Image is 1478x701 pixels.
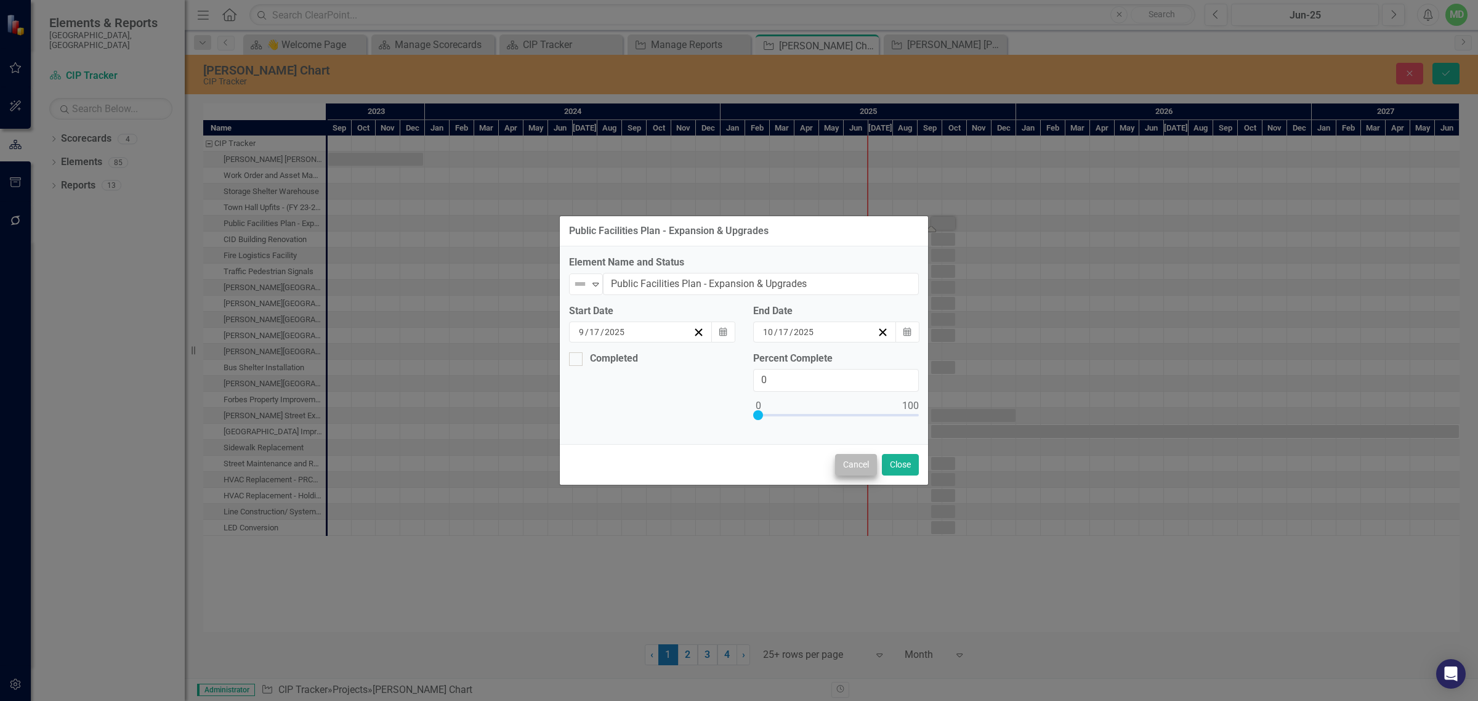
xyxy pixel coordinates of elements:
div: Completed [590,352,638,366]
span: / [774,326,778,338]
button: Cancel [835,454,877,476]
img: Not Defined [573,277,588,291]
span: / [789,326,793,338]
button: Close [882,454,919,476]
label: Element Name and Status [569,256,919,270]
div: Public Facilities Plan - Expansion & Upgrades [569,225,769,237]
span: / [585,326,589,338]
span: / [600,326,604,338]
div: End Date [753,304,919,318]
div: Open Intercom Messenger [1436,659,1466,689]
input: Name [603,273,919,296]
div: Start Date [569,304,735,318]
label: Percent Complete [753,352,919,366]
